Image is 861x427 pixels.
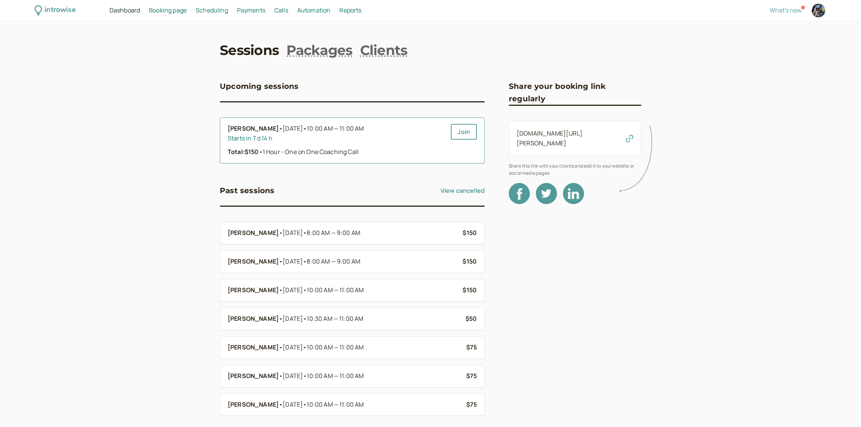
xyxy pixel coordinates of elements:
span: Dashboard [110,6,140,14]
b: $150 [462,257,477,265]
a: Packages [286,41,352,59]
div: introwise [44,5,75,16]
span: Reports [339,6,361,14]
b: $75 [466,400,477,409]
b: [PERSON_NAME] [228,371,279,381]
span: [DATE] [283,124,364,134]
span: [DATE] [283,285,364,295]
span: • [303,314,307,323]
a: Clients [360,41,408,59]
span: • [279,400,283,410]
a: [PERSON_NAME]•[DATE]•10:00 AM — 11:00 AM [228,400,460,410]
a: Booking page [149,6,187,15]
b: [PERSON_NAME] [228,343,279,352]
b: [PERSON_NAME] [228,124,279,134]
span: • [303,343,307,351]
span: • [279,285,283,295]
b: $150 [462,286,477,294]
span: 10:00 AM — 11:00 AM [307,372,364,380]
b: [PERSON_NAME] [228,400,279,410]
a: [PERSON_NAME]•[DATE]•8:00 AM — 9:00 AM [228,257,456,267]
a: [PERSON_NAME]•[DATE]•8:00 AM — 9:00 AM [228,228,456,238]
span: • [279,371,283,381]
span: 10:00 AM — 11:00 AM [307,400,364,409]
b: [PERSON_NAME] [228,228,279,238]
a: Calls [274,6,288,15]
a: Automation [297,6,331,15]
div: Starts in 7 d 14 h [228,134,445,143]
span: • [303,372,307,380]
b: $150 [462,229,477,237]
a: Account [811,3,826,18]
a: View cancelled [441,185,485,197]
span: 1 Hour - One on One Coaching Call [259,148,359,156]
span: • [279,343,283,352]
span: Share this link with your clients and add it to your website or social media pages [509,162,641,177]
span: 10:00 AM — 11:00 AM [307,343,364,351]
b: [PERSON_NAME] [228,285,279,295]
h3: Past sessions [220,185,275,197]
a: Scheduling [196,6,228,15]
span: • [279,257,283,267]
span: • [279,228,283,238]
span: • [259,148,263,156]
a: Payments [237,6,265,15]
strong: Total: $150 [228,148,259,156]
iframe: Chat Widget [823,391,861,427]
span: 10:00 AM — 11:00 AM [307,124,364,133]
span: [DATE] [283,400,364,410]
a: [PERSON_NAME]•[DATE]•10:00 AM — 11:00 AMStarts in 7 d 14 hTotal:$150•1 Hour - One on One Coaching... [228,124,445,157]
span: • [279,314,283,324]
span: 8:00 AM — 9:00 AM [307,257,360,265]
h3: Upcoming sessions [220,80,298,92]
a: [PERSON_NAME]•[DATE]•10:00 AM — 11:00 AM [228,371,460,381]
span: [DATE] [283,371,364,381]
span: • [303,257,307,265]
span: • [303,286,307,294]
a: Sessions [220,41,279,59]
h3: Share your booking link regularly [509,80,641,105]
a: [DOMAIN_NAME][URL][PERSON_NAME] [517,129,583,147]
b: $75 [466,343,477,351]
button: What's new [770,7,802,14]
span: • [279,124,283,134]
span: Scheduling [196,6,228,14]
span: Automation [297,6,331,14]
span: What's new [770,6,802,14]
a: Dashboard [110,6,140,15]
span: Payments [237,6,265,14]
a: Join [451,124,477,140]
span: • [303,124,307,133]
span: • [303,229,307,237]
span: Calls [274,6,288,14]
span: • [303,400,307,409]
a: Reports [339,6,361,15]
span: Booking page [149,6,187,14]
b: [PERSON_NAME] [228,257,279,267]
span: [DATE] [283,228,360,238]
span: [DATE] [283,343,364,352]
span: [DATE] [283,314,363,324]
a: [PERSON_NAME]•[DATE]•10:00 AM — 11:00 AM [228,343,460,352]
a: [PERSON_NAME]•[DATE]•10:00 AM — 11:00 AM [228,285,456,295]
a: [PERSON_NAME]•[DATE]•10:30 AM — 11:00 AM [228,314,459,324]
span: 10:00 AM — 11:00 AM [307,286,364,294]
b: $75 [466,372,477,380]
a: introwise [35,5,76,16]
span: [DATE] [283,257,360,267]
b: [PERSON_NAME] [228,314,279,324]
span: 10:30 AM — 11:00 AM [307,314,363,323]
b: $50 [465,314,477,323]
span: 8:00 AM — 9:00 AM [307,229,360,237]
